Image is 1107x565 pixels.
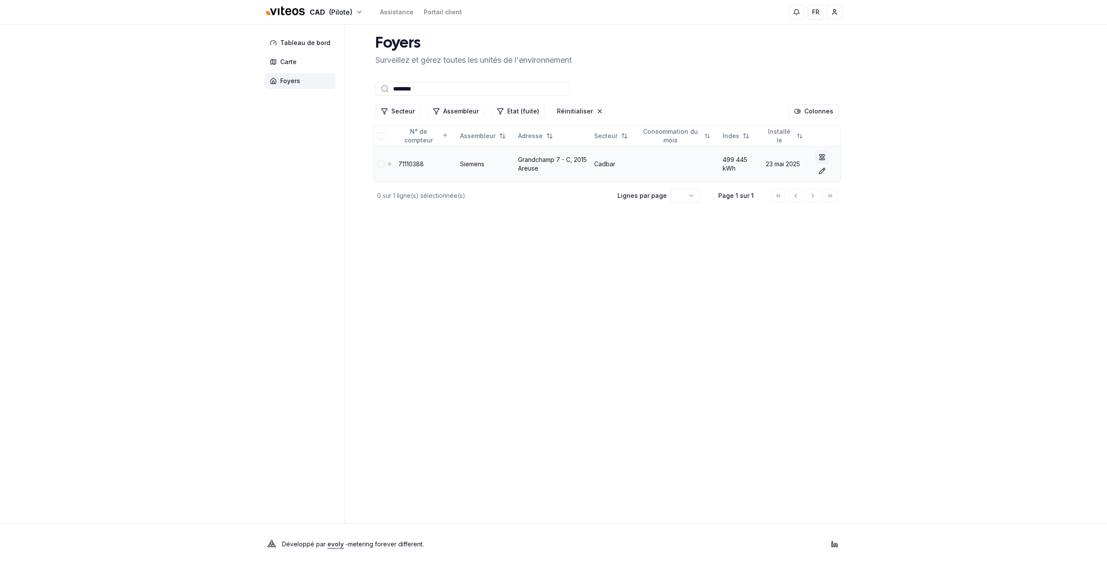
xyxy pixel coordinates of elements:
[761,129,808,143] button: Not sorted. Click to sort ascending.
[424,8,462,16] a: Portail client
[265,537,278,551] img: Evoly Logo
[310,7,325,17] span: CAD
[377,191,604,200] div: 0 sur 1 ligne(s) sélectionnée(s).
[393,129,453,143] button: Sorted ascending. Click to sort descending.
[280,77,300,85] span: Foyers
[398,127,439,145] span: N° de compteur
[640,127,701,145] span: Consommation du mois
[280,39,330,47] span: Tableau de bord
[723,132,739,140] span: Index
[788,104,839,118] button: Cocher les colonnes
[378,132,384,139] button: Tout sélectionner
[589,129,633,143] button: Not sorted. Click to sort ascending.
[375,104,420,118] button: Filtrer les lignes
[518,156,587,172] a: Grandchamp 7 - C, 2015 Areuse
[282,538,424,550] p: Développé par - metering forever different .
[427,104,484,118] button: Filtrer les lignes
[398,160,424,168] a: 71110388
[378,161,384,168] button: Sélectionner la ligne
[375,35,572,52] h1: Foyers
[329,7,352,17] span: (Pilote)
[455,129,511,143] button: Not sorted. Click to sort ascending.
[808,4,823,20] button: FR
[457,146,515,181] td: Siemens
[265,54,339,70] a: Carte
[617,191,667,200] p: Lignes par page
[518,132,543,140] span: Adresse
[723,155,759,173] div: 499 445 kWh
[812,8,819,16] span: FR
[552,104,608,118] button: Réinitialiser les filtres
[265,35,339,51] a: Tableau de bord
[714,191,758,200] div: Page 1 sur 1
[717,129,755,143] button: Not sorted. Click to sort ascending.
[280,58,297,66] span: Carte
[594,132,617,140] span: Secteur
[265,1,306,22] img: Viteos - CAD Logo
[762,146,812,181] td: 23 mai 2025
[265,3,363,22] button: CAD(Pilote)
[491,104,545,118] button: Filtrer les lignes
[635,129,716,143] button: Not sorted. Click to sort ascending.
[766,127,793,145] span: Installé le
[327,540,344,548] a: evoly
[513,129,558,143] button: Not sorted. Click to sort ascending.
[591,146,637,181] td: Cadbar
[375,54,572,66] p: Surveillez et gérez toutes les unités de l'environnement
[460,132,496,140] span: Assembleur
[265,73,339,89] a: Foyers
[380,8,413,16] a: Assistance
